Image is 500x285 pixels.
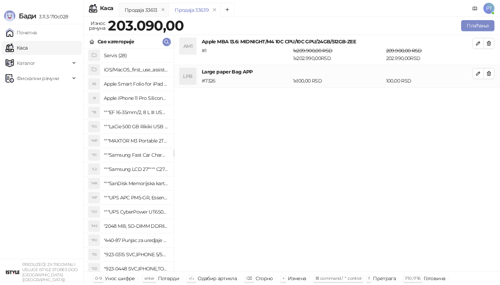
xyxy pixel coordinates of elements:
span: Бади [19,12,36,20]
div: Потврди [158,274,180,283]
span: Фискални рачуни [17,71,59,85]
a: Документација [469,3,481,14]
button: Add tab [220,3,234,17]
span: 0-9 [95,276,101,281]
h4: "2048 MB, SO-DIMM DDRII, 667 MHz, Napajanje 1,8 0,1 V, Latencija CL5" [104,221,168,232]
span: ↑/↓ [189,276,194,281]
span: F10 / F16 [405,276,420,281]
h4: Servis (28) [104,50,168,61]
div: "MK [89,178,100,189]
div: grid [84,49,174,271]
h4: """LaCie 500 GB Rikiki USB 3.0 / Ultra Compact & Resistant aluminum / USB 3.0 / 2.5""""""" [104,121,168,132]
div: Готовина [424,274,445,283]
div: "PU [89,235,100,246]
div: "MP [89,135,100,146]
div: "FC [89,149,100,161]
div: "MS [89,221,100,232]
img: 64x64-companyLogo-77b92cf4-9946-4f36-9751-bf7bb5fd2c7d.png [6,265,19,279]
span: enter [144,276,155,281]
h4: "923-0448 SVC,IPHONE,TOURQUE DRIVER KIT .65KGF- CM Šrafciger " [104,263,168,274]
span: PT [483,3,494,14]
h4: """EF 16-35mm/2, 8 L III USM""" [104,107,168,118]
button: remove [210,7,219,13]
div: "AP [89,192,100,203]
strong: 203.090,00 [108,17,184,34]
h4: Large paper Bag APP [202,68,473,76]
small: PREDUZEĆE ZA TRGOVINU I USLUGE ISTYLE STORES DOO [GEOGRAPHIC_DATA] ([GEOGRAPHIC_DATA]) [22,262,78,282]
span: 209.900,00 RSD [386,47,422,54]
div: Унос шифре [105,274,135,283]
div: "SD [89,263,100,274]
span: 1 x 209.900,00 RSD [293,47,333,54]
div: Измена [288,274,306,283]
div: LPB [180,68,196,85]
div: Продаја 33639 [175,6,209,14]
span: Каталог [17,56,35,70]
h4: """Samsung Fast Car Charge Adapter, brzi auto punja_, boja crna""" [104,149,168,161]
h4: "923-0315 SVC,IPHONE 5/5S BATTERY REMOVAL TRAY Držač za iPhone sa kojim se otvara display [104,249,168,260]
div: "CU [89,206,100,217]
h4: """Samsung LCD 27"""" C27F390FHUXEN""" [104,164,168,175]
span: ⌘ command / ⌃ control [315,276,361,281]
h4: Apple MBA 13.6: MIDNIGHT/M4 10C CPU/10C GPU/24GB/512GB-ZEE [202,38,473,45]
div: # 7326 [200,77,292,85]
div: "S5 [89,249,100,260]
h4: """UPS APC PM5-GR, Essential Surge Arrest,5 utic_nica""" [104,192,168,203]
span: f [368,276,369,281]
h4: """MAXTOR M3 Portable 2TB 2.5"""" crni eksterni hard disk HX-M201TCB/GM""" [104,135,168,146]
h4: Apple Smart Folio for iPad mini (A17 Pro) - Sage [104,78,168,89]
div: AI [89,93,100,104]
div: "18 [89,107,100,118]
div: Износ рачуна [87,19,107,33]
h4: Apple iPhone 11 Pro Silicone Case - Black [104,93,168,104]
h4: """SanDisk Memorijska kartica 256GB microSDXC sa SD adapterom SDSQXA1-256G-GN6MA - Extreme PLUS, ... [104,178,168,189]
div: Одабир артикла [198,274,237,283]
span: + [282,276,284,281]
a: Каса [6,41,27,55]
div: 202.990,00 RSD [385,47,474,62]
h4: iOS/MacOS_first_use_assistance (4) [104,64,168,75]
div: 100,00 RSD [385,77,474,85]
span: 3.11.3-710c028 [36,14,68,20]
img: Logo [4,10,15,21]
div: Све категорије [98,38,134,45]
button: Плаћање [461,20,494,31]
a: Почетна [6,26,37,40]
div: Продаја 33613 [125,6,157,14]
span: ⌫ [246,276,252,281]
div: 1 x 202.990,00 RSD [292,47,385,62]
div: 1 x 100,00 RSD [292,77,385,85]
h4: """UPS CyberPower UT650EG, 650VA/360W , line-int., s_uko, desktop""" [104,206,168,217]
div: # 1 [200,47,292,62]
button: remove [159,7,168,13]
div: AS [89,78,100,89]
div: "5G [89,121,100,132]
div: Претрага [373,274,396,283]
div: Сторно [256,274,273,283]
h4: "440-87 Punjac za uredjaje sa micro USB portom 4/1, Stand." [104,235,168,246]
div: "L2 [89,164,100,175]
div: Каса [100,6,113,11]
div: AM1 [180,38,196,54]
